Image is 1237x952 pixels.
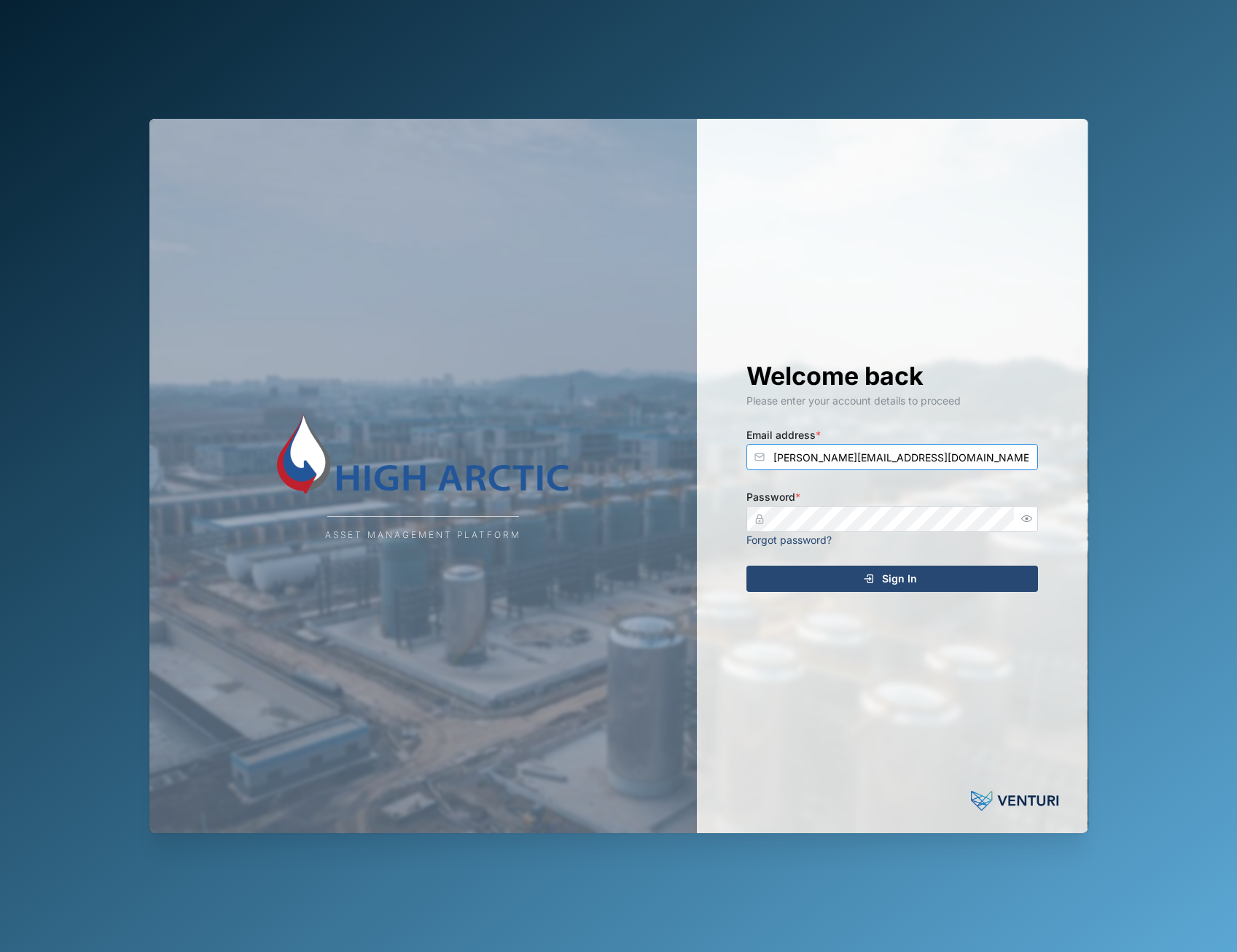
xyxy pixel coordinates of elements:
[325,528,521,542] div: Asset Management Platform
[746,427,821,443] label: Email address
[277,410,569,497] img: Company Logo
[882,566,917,591] span: Sign In
[746,444,1038,470] input: Enter your email
[746,566,1038,592] button: Sign In
[746,360,1038,392] h1: Welcome back
[746,534,832,546] a: Forgot password?
[746,393,1038,409] div: Please enter your account details to proceed
[971,787,1058,816] img: Venturi
[746,489,800,505] label: Password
